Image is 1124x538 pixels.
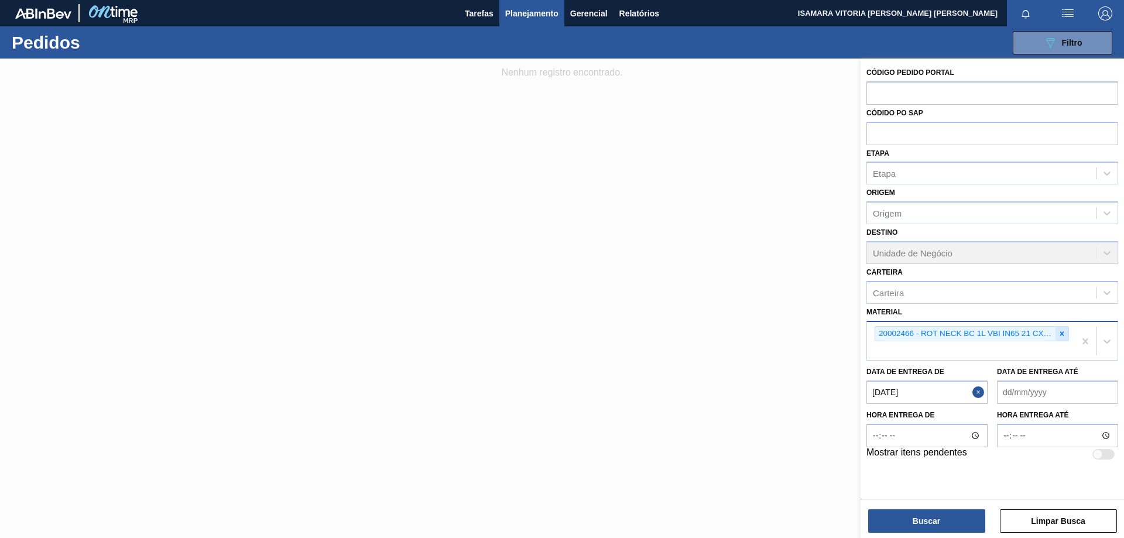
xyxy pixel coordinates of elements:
[873,287,904,297] div: Carteira
[1007,5,1044,22] button: Notificações
[866,407,988,424] label: Hora entrega de
[570,6,608,20] span: Gerencial
[866,308,902,316] label: Material
[505,6,558,20] span: Planejamento
[866,149,889,157] label: Etapa
[866,381,988,404] input: dd/mm/yyyy
[465,6,494,20] span: Tarefas
[619,6,659,20] span: Relatórios
[866,68,954,77] label: Código Pedido Portal
[866,447,967,461] label: Mostrar itens pendentes
[1013,31,1112,54] button: Filtro
[1062,38,1082,47] span: Filtro
[875,327,1056,341] div: 20002466 - ROT NECK BC 1L VBI IN65 21 CX120MIL
[997,368,1078,376] label: Data de Entrega até
[873,169,896,179] div: Etapa
[972,381,988,404] button: Close
[12,36,187,49] h1: Pedidos
[866,109,923,117] label: Códido PO SAP
[1098,6,1112,20] img: Logout
[1061,6,1075,20] img: userActions
[866,228,897,237] label: Destino
[997,407,1118,424] label: Hora entrega até
[866,268,903,276] label: Carteira
[873,208,902,218] div: Origem
[866,189,895,197] label: Origem
[15,8,71,19] img: TNhmsLtSVTkK8tSr43FrP2fwEKptu5GPRR3wAAAABJRU5ErkJggg==
[997,381,1118,404] input: dd/mm/yyyy
[866,368,944,376] label: Data de Entrega de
